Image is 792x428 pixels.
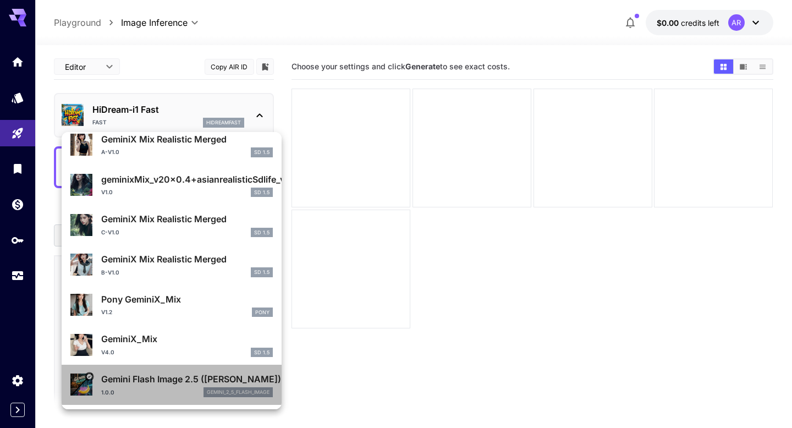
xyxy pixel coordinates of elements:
[101,188,113,196] p: v1.0
[85,372,94,381] button: Verified working
[70,248,273,282] div: GeminiX Mix Realistic MergedB-v1.0SD 1.5
[101,253,273,266] p: GeminiX Mix Realistic Merged
[70,168,273,202] div: geminixMix_v20x0.4+asianrealisticSdlife_v90x0.3+magmix_v80x0.3.fp16v1.0SD 1.5
[70,288,273,322] div: Pony GeminiX_Mixv1.2Pony
[70,128,273,162] div: GeminiX Mix Realistic MergedA-v1.0SD 1.5
[101,173,273,186] p: geminixMix_v20x0.4+asianrealisticSdlife_v90x0.3+magmix_v80x0.3.fp16
[101,308,112,316] p: v1.2
[254,149,269,156] p: SD 1.5
[101,133,273,146] p: GeminiX Mix Realistic Merged
[101,212,273,226] p: GeminiX Mix Realistic Merged
[254,268,269,276] p: SD 1.5
[101,348,114,356] p: v4.0
[101,268,119,277] p: B-v1.0
[101,332,273,345] p: GeminiX_Mix
[70,328,273,361] div: GeminiX_Mixv4.0SD 1.5
[254,349,269,356] p: SD 1.5
[101,228,119,237] p: C-v1.0
[101,293,273,306] p: Pony GeminiX_Mix
[70,368,273,402] div: Verified workingGemini Flash Image 2.5 ([PERSON_NAME])1.0.0gemini_2_5_flash_image
[70,208,273,242] div: GeminiX Mix Realistic MergedC-v1.0SD 1.5
[255,309,269,316] p: Pony
[254,229,269,237] p: SD 1.5
[101,372,273,386] p: Gemini Flash Image 2.5 ([PERSON_NAME])
[207,388,269,396] p: gemini_2_5_flash_image
[254,189,269,196] p: SD 1.5
[101,148,119,156] p: A-v1.0
[101,388,114,397] p: 1.0.0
